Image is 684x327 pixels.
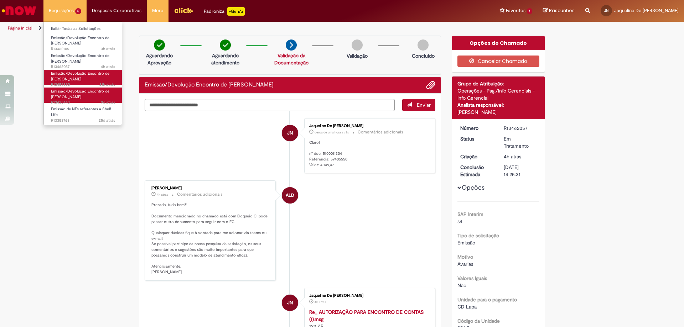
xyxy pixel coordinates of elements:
[8,25,32,31] a: Página inicial
[418,39,429,51] img: img-circle-grey.png
[412,52,435,59] p: Concluído
[220,39,231,51] img: check-circle-green.png
[101,100,115,105] span: 9d atrás
[99,82,115,87] span: 21h atrás
[457,211,483,217] b: SAP Interim
[204,7,245,16] div: Padroniza
[287,294,293,311] span: JN
[455,164,499,178] dt: Conclusão Estimada
[99,118,115,123] time: 05/08/2025 08:45:09
[457,304,477,310] span: CD Lapa
[309,140,428,168] p: Claro! n° doc: 5100011304 Referencia: 57405550 Valor: 4.149,47
[157,192,168,197] time: 29/08/2025 12:04:20
[43,21,122,125] ul: Requisições
[1,4,37,18] img: ServiceNow
[154,39,165,51] img: check-circle-green.png
[504,164,537,178] div: [DATE] 14:25:31
[49,7,74,14] span: Requisições
[101,100,115,105] time: 21/08/2025 10:44:34
[44,88,122,103] a: Aberto R13435443 : Emissão/Devolução Encontro de Contas Fornecedor
[455,125,499,132] dt: Número
[157,192,168,197] span: 4h atrás
[44,25,122,33] a: Exibir Todas as Solicitações
[75,8,81,14] span: 5
[309,294,428,298] div: Jaqueline De [PERSON_NAME]
[44,52,122,67] a: Aberto R13462057 : Emissão/Devolução Encontro de Contas Fornecedor
[51,82,115,88] span: R13459890
[145,82,274,88] h2: Emissão/Devolução Encontro de Contas Fornecedor Histórico de tíquete
[457,87,540,101] div: Operações - Pag./Info Gerenciais - Info Gerencial
[51,89,109,100] span: Emissão/Devolução Encontro de [PERSON_NAME]
[504,125,537,132] div: R13462057
[51,100,115,105] span: R13435443
[44,105,122,121] a: Aberto R13353768 : Emissão de NFs referentes a Shelf Life
[457,218,462,225] span: s4
[51,118,115,123] span: R13353768
[457,254,473,260] b: Motivo
[457,275,487,281] b: Valores Iguais
[174,5,193,16] img: click_logo_yellow_360x200.png
[455,135,499,142] dt: Status
[101,46,115,52] time: 29/08/2025 12:06:09
[457,282,466,289] span: Não
[417,102,431,108] span: Enviar
[286,187,294,204] span: ALD
[358,129,403,135] small: Comentários adicionais
[504,153,521,160] span: 4h atrás
[426,80,435,90] button: Adicionar anexos
[457,318,500,324] b: Código da Unidade
[51,35,109,46] span: Emissão/Devolução Encontro de [PERSON_NAME]
[455,153,499,160] dt: Criação
[177,191,223,197] small: Comentários adicionais
[457,296,517,303] b: Unidade para o pagamento
[152,7,163,14] span: More
[51,46,115,52] span: R13462105
[614,7,679,14] span: Jaqueline De [PERSON_NAME]
[99,118,115,123] span: 25d atrás
[282,187,298,204] div: Andressa Luiza Da Silva
[457,56,540,67] button: Cancelar Chamado
[99,82,115,87] time: 28/08/2025 18:49:56
[51,53,109,64] span: Emissão/Devolução Encontro de [PERSON_NAME]
[5,22,451,35] ul: Trilhas de página
[309,309,424,322] a: Re_ AUTORIZAÇÃO PARA ENCONTRO DE CONTAS (1).msg
[504,135,537,149] div: Em Tratamento
[44,34,122,49] a: Aberto R13462105 : Emissão/Devolução Encontro de Contas Fornecedor
[604,8,608,13] span: JN
[315,300,326,304] time: 29/08/2025 11:57:13
[51,64,115,70] span: R13462057
[274,52,309,66] a: Validação da Documentação
[457,80,540,87] div: Grupo de Atribuição:
[51,71,109,82] span: Emissão/Devolução Encontro de [PERSON_NAME]
[208,52,243,66] p: Aguardando atendimento
[315,130,349,135] time: 29/08/2025 14:28:06
[282,295,298,311] div: Jaqueline De Jesus Nogueira
[145,99,395,111] textarea: Digite sua mensagem aqui...
[543,7,575,14] a: Rascunhos
[101,46,115,52] span: 3h atrás
[402,99,435,111] button: Enviar
[457,232,499,239] b: Tipo de solicitação
[309,124,428,128] div: Jaqueline De [PERSON_NAME]
[227,7,245,16] p: +GenAi
[457,101,540,109] div: Analista responsável:
[527,8,532,14] span: 1
[92,7,141,14] span: Despesas Corporativas
[282,125,298,141] div: Jaqueline De Jesus Nogueira
[452,36,545,50] div: Opções do Chamado
[549,7,575,14] span: Rascunhos
[151,202,270,275] p: Prezado, tudo bem?! Documento mencionado no chamado está com Bloqueio C, pode passar outro docume...
[315,130,349,135] span: cerca de uma hora atrás
[457,109,540,116] div: [PERSON_NAME]
[142,52,177,66] p: Aguardando Aprovação
[286,39,297,51] img: arrow-next.png
[151,186,270,190] div: [PERSON_NAME]
[347,52,368,59] p: Validação
[101,64,115,69] span: 4h atrás
[51,106,111,117] span: Emissão de NFs referentes a Shelf Life
[504,153,521,160] time: 29/08/2025 11:57:21
[506,7,525,14] span: Favoritos
[504,153,537,160] div: 29/08/2025 11:57:21
[457,239,475,246] span: Emissão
